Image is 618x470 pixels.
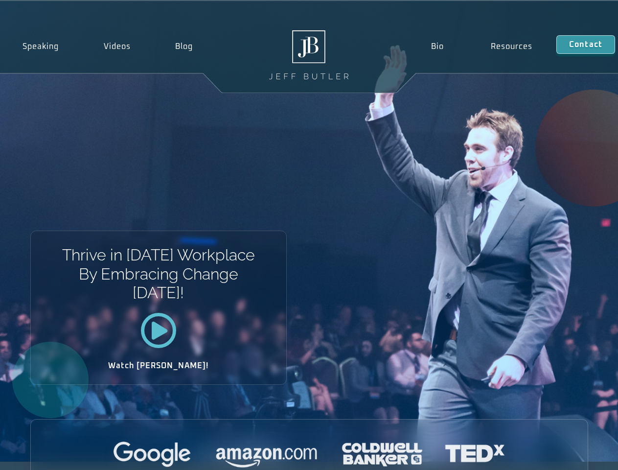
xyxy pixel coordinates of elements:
h1: Thrive in [DATE] Workplace By Embracing Change [DATE]! [61,246,255,302]
span: Contact [569,41,602,48]
nav: Menu [407,35,556,58]
a: Blog [153,35,215,58]
a: Videos [81,35,153,58]
h2: Watch [PERSON_NAME]! [65,362,252,370]
a: Resources [467,35,556,58]
a: Bio [407,35,467,58]
a: Contact [556,35,615,54]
